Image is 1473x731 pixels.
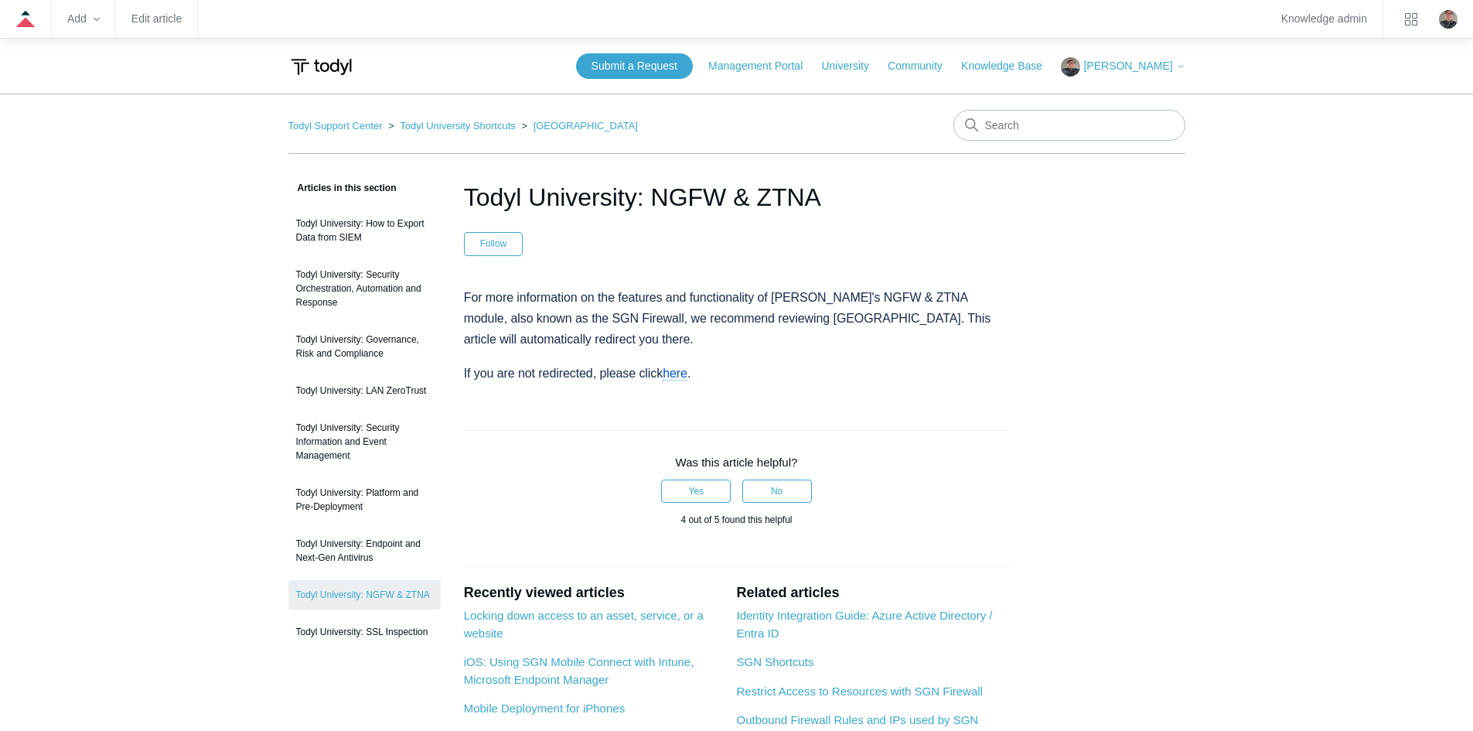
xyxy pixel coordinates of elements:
a: [GEOGRAPHIC_DATA] [534,120,638,132]
a: Todyl University Shortcuts [400,120,516,132]
span: Articles in this section [288,183,397,193]
li: Todyl University [518,120,638,132]
a: Community [888,58,958,74]
a: Management Portal [708,58,818,74]
zd-hc-trigger: Add [67,15,100,23]
a: Todyl University: Security Orchestration, Automation and Response [288,260,441,317]
input: Search [953,110,1185,141]
button: This article was not helpful [742,480,812,503]
a: Locking down access to an asset, service, or a website [464,609,704,640]
a: SGN Shortcuts [736,655,813,668]
p: For more information on the features and functionality of [PERSON_NAME]'s NGFW & ZTNA module, als... [464,287,1010,350]
button: This article was helpful [661,480,731,503]
a: Todyl University: Security Information and Event Management [288,413,441,470]
a: Mobile Deployment for iPhones [464,702,625,715]
img: user avatar [1439,10,1458,29]
a: Todyl University: LAN ZeroTrust [288,376,441,405]
li: Todyl Support Center [288,120,386,132]
a: University [821,58,884,74]
a: Todyl University: Endpoint and Next-Gen Antivirus [288,529,441,572]
a: Edit article [131,15,182,23]
zd-hc-trigger: Click your profile icon to open the profile menu [1439,10,1458,29]
a: Todyl University: SSL Inspection [288,617,441,647]
li: Todyl University Shortcuts [385,120,518,132]
a: Knowledge admin [1281,15,1367,23]
a: iOS: Using SGN Mobile Connect with Intune, Microsoft Endpoint Manager [464,655,694,686]
a: here [663,367,687,381]
button: Follow Article [464,232,523,255]
a: Todyl University: Platform and Pre-Deployment [288,478,441,521]
h1: Todyl University: NGFW & ZTNA [464,179,1010,216]
p: If you are not redirected, please click . [464,363,1010,384]
h2: Related articles [736,582,1009,603]
span: 4 out of 5 found this helpful [680,514,792,525]
img: Todyl Support Center Help Center home page [288,53,354,81]
a: Todyl University: NGFW & ZTNA [288,580,441,610]
a: Todyl University: Governance, Risk and Compliance [288,325,441,368]
h2: Recently viewed articles [464,582,721,603]
span: [PERSON_NAME] [1083,60,1172,72]
a: Todyl Support Center [288,120,383,132]
a: Knowledge Base [961,58,1058,74]
a: Restrict Access to Resources with SGN Firewall [736,685,982,698]
a: Identity Integration Guide: Azure Active Directory / Entra ID [736,609,992,640]
button: [PERSON_NAME] [1061,57,1185,77]
a: Submit a Request [576,53,693,79]
span: Was this article helpful? [676,456,798,469]
a: Todyl University: How to Export Data from SIEM [288,209,441,252]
